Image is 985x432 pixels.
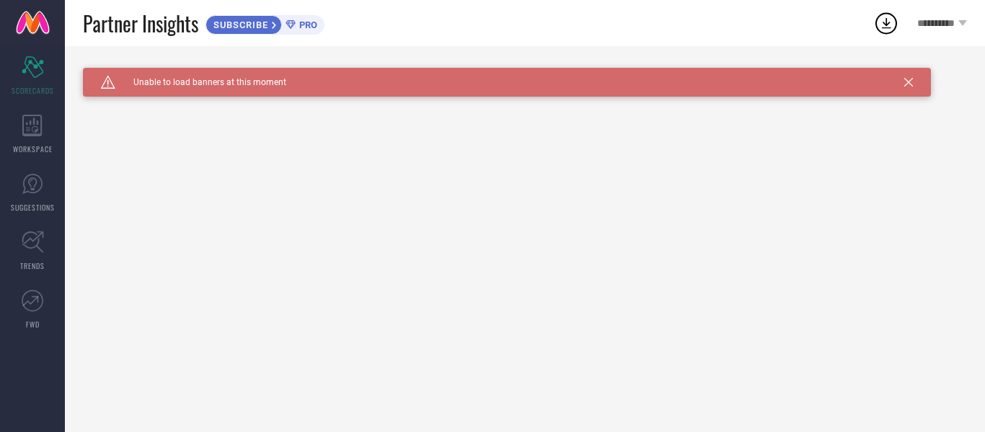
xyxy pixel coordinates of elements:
span: SUGGESTIONS [11,202,55,213]
span: SUBSCRIBE [206,19,272,30]
span: Partner Insights [83,9,198,38]
span: PRO [296,19,317,30]
span: SCORECARDS [12,85,54,96]
span: Unable to load banners at this moment [115,77,286,87]
div: Open download list [873,10,899,36]
a: SUBSCRIBEPRO [206,12,324,35]
div: Unable to load filters at this moment. Please try later. [83,68,967,79]
span: WORKSPACE [13,144,53,154]
span: TRENDS [20,260,45,271]
span: FWD [26,319,40,330]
